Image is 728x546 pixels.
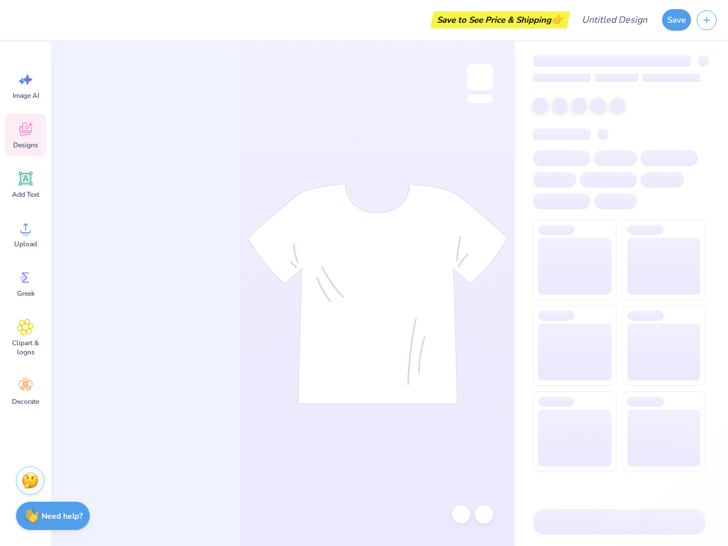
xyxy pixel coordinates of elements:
[14,239,37,249] span: Upload
[662,9,691,31] button: Save
[12,397,39,406] span: Decorate
[13,140,38,150] span: Designs
[247,183,508,404] img: tee-skeleton.svg
[7,338,44,357] span: Clipart & logos
[433,11,567,28] div: Save to See Price & Shipping
[42,511,82,522] strong: Need help?
[551,13,564,26] span: 👉
[13,91,39,100] span: Image AI
[17,289,35,298] span: Greek
[573,9,656,31] input: Untitled Design
[12,190,39,199] span: Add Text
